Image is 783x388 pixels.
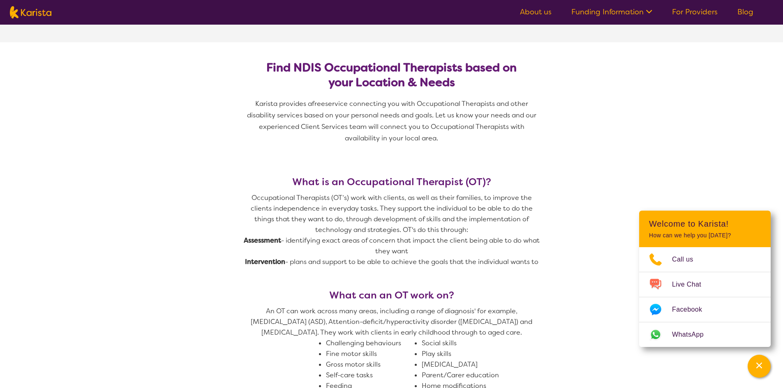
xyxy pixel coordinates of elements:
li: Challenging behaviours [326,338,415,349]
p: - identifying exact areas of concern that impact the client being able to do what they want [244,235,540,257]
span: Facebook [672,303,712,316]
a: Funding Information [571,7,652,17]
a: Web link opens in a new tab. [639,322,771,347]
p: How can we help you [DATE]? [649,232,761,239]
a: Blog [737,7,753,17]
a: For Providers [672,7,718,17]
span: Call us [672,253,703,266]
li: Self-care tasks [326,370,415,381]
li: Gross motor skills [326,359,415,370]
strong: Intervention [245,257,285,266]
ul: Choose channel [639,247,771,347]
div: Channel Menu [639,211,771,347]
li: [MEDICAL_DATA] [422,359,511,370]
h2: Welcome to Karista! [649,219,761,229]
strong: Assessment [244,236,281,245]
p: Occupational Therapists (OT’s) work with clients, as well as their families, to improve the clien... [244,193,540,235]
img: Karista logo [10,6,51,18]
span: Karista provides a [255,99,312,108]
button: Channel Menu [748,355,771,378]
span: service connecting you with Occupational Therapists and other disability services based on your p... [247,99,538,142]
span: WhatsApp [672,328,714,341]
h3: What is an Occupational Therapist (OT)? [244,176,540,188]
span: Live Chat [672,278,711,291]
a: About us [520,7,552,17]
li: Parent/Carer education [422,370,511,381]
li: Play skills [422,349,511,359]
p: An OT can work across many areas, including a range of diagnosis' for example, [MEDICAL_DATA] (AS... [244,306,540,338]
li: Social skills [422,338,511,349]
h2: Find NDIS Occupational Therapists based on your Location & Needs [254,60,530,90]
span: free [312,99,325,108]
p: - plans and support to be able to achieve the goals that the individual wants to [244,257,540,267]
li: Fine motor skills [326,349,415,359]
h3: What can an OT work on? [244,289,540,301]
